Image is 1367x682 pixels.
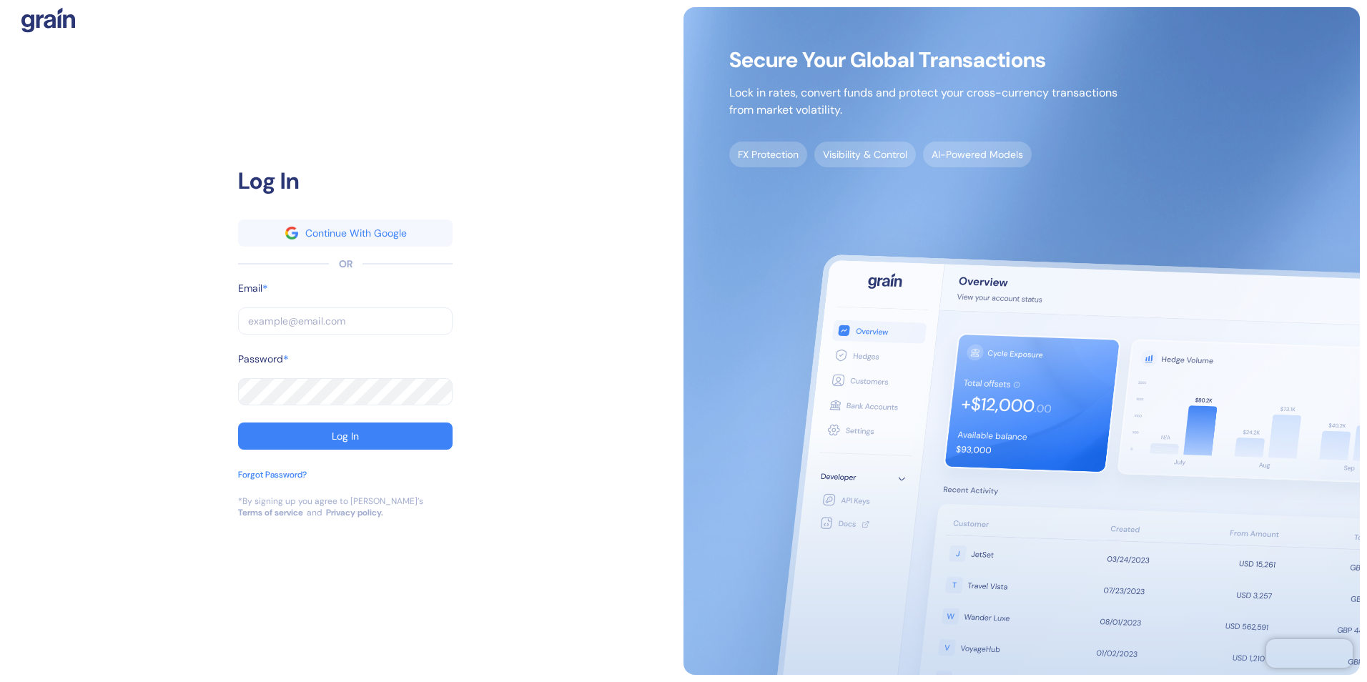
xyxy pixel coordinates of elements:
[326,507,383,518] a: Privacy policy.
[729,84,1117,119] p: Lock in rates, convert funds and protect your cross-currency transactions from market volatility.
[238,422,453,450] button: Log In
[238,352,283,367] label: Password
[238,307,453,335] input: example@email.com
[238,468,307,481] div: Forgot Password?
[285,227,298,239] img: google
[814,142,916,167] span: Visibility & Control
[21,7,75,33] img: logo
[238,164,453,198] div: Log In
[238,219,453,247] button: googleContinue With Google
[923,142,1032,167] span: AI-Powered Models
[729,142,807,167] span: FX Protection
[729,53,1117,67] span: Secure Your Global Transactions
[305,228,407,238] div: Continue With Google
[238,495,423,507] div: *By signing up you agree to [PERSON_NAME]’s
[238,281,262,296] label: Email
[339,257,352,272] div: OR
[1266,639,1353,668] iframe: Chatra live chat
[307,507,322,518] div: and
[238,507,303,518] a: Terms of service
[683,7,1360,675] img: signup-main-image
[238,468,307,495] button: Forgot Password?
[332,431,359,441] div: Log In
